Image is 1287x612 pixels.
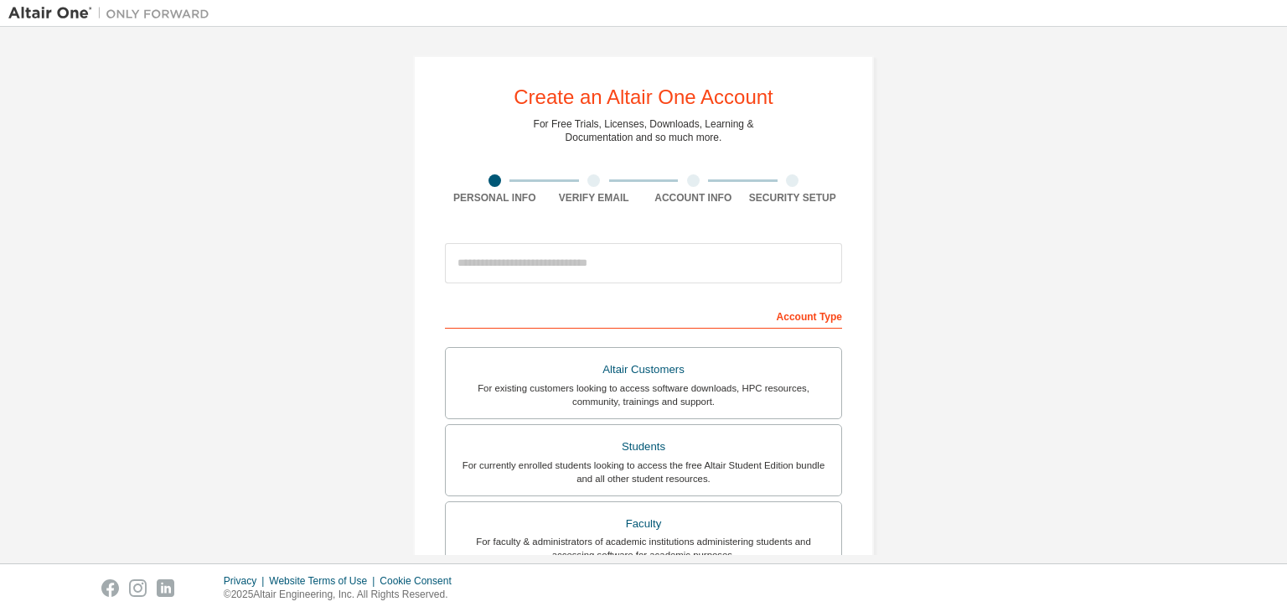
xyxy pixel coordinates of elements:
[224,588,462,602] p: © 2025 Altair Engineering, Inc. All Rights Reserved.
[269,574,380,588] div: Website Terms of Use
[101,579,119,597] img: facebook.svg
[445,302,842,329] div: Account Type
[534,117,754,144] div: For Free Trials, Licenses, Downloads, Learning & Documentation and so much more.
[380,574,461,588] div: Cookie Consent
[8,5,218,22] img: Altair One
[456,358,831,381] div: Altair Customers
[456,512,831,536] div: Faculty
[743,191,843,205] div: Security Setup
[456,435,831,459] div: Students
[157,579,174,597] img: linkedin.svg
[514,87,773,107] div: Create an Altair One Account
[456,381,831,408] div: For existing customers looking to access software downloads, HPC resources, community, trainings ...
[445,191,545,205] div: Personal Info
[129,579,147,597] img: instagram.svg
[643,191,743,205] div: Account Info
[456,459,831,485] div: For currently enrolled students looking to access the free Altair Student Edition bundle and all ...
[456,535,831,562] div: For faculty & administrators of academic institutions administering students and accessing softwa...
[545,191,644,205] div: Verify Email
[224,574,269,588] div: Privacy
